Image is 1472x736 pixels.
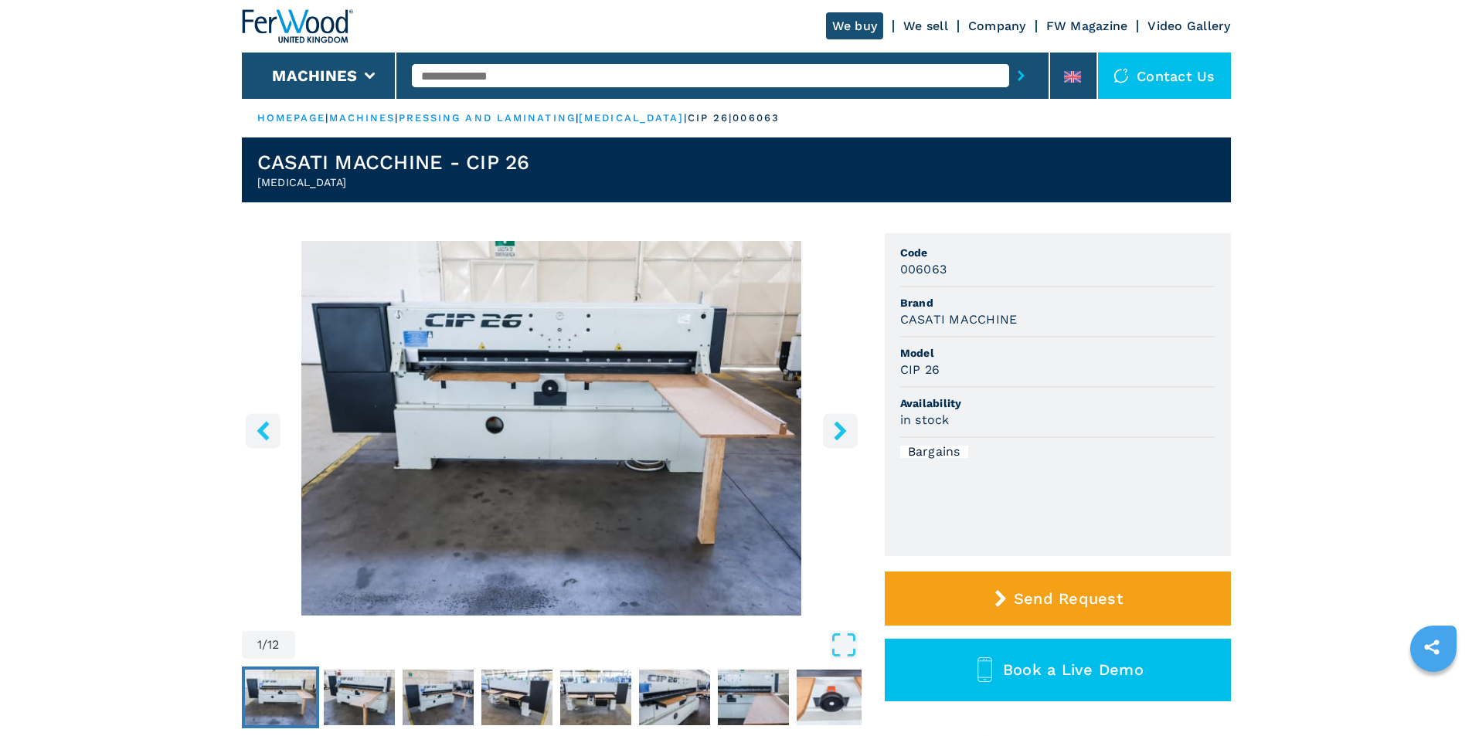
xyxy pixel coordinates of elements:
a: [MEDICAL_DATA] [579,112,684,124]
img: a705a67e99f2b9b1293b7b5942416fb2 [245,670,316,725]
a: We sell [903,19,948,33]
button: Go to Slide 6 [636,666,713,728]
h3: CASATI MACCHINE [900,310,1018,328]
h3: CIP 26 [900,361,940,378]
a: pressing and laminating [399,112,576,124]
button: Go to Slide 5 [557,666,634,728]
p: cip 26 | [688,111,733,125]
a: Video Gallery [1147,19,1230,33]
h3: 006063 [900,260,947,278]
div: Go to Slide 1 [242,241,862,616]
img: 1728d5af531b169ff6bd55d52b72507b [324,670,395,725]
span: Code [900,245,1215,260]
button: Go to Slide 1 [242,666,319,728]
button: Send Request [885,572,1231,626]
a: machines [329,112,396,124]
button: Book a Live Demo [885,639,1231,701]
span: | [576,112,579,124]
span: Brand [900,295,1215,310]
img: Guillotine CASATI MACCHINE CIP 26 [242,241,862,616]
button: Go to Slide 3 [399,666,477,728]
span: Book a Live Demo [1003,660,1144,679]
button: right-button [823,413,858,448]
h3: in stock [900,411,950,429]
span: | [684,112,687,124]
a: Company [968,19,1026,33]
h2: [MEDICAL_DATA] [257,175,530,190]
a: We buy [826,12,884,39]
button: Open Fullscreen [299,631,858,659]
div: Contact us [1098,53,1231,99]
h1: CASATI MACCHINE - CIP 26 [257,150,530,175]
button: Go to Slide 4 [478,666,556,728]
button: left-button [246,413,280,448]
a: sharethis [1413,628,1451,666]
img: Contact us [1113,68,1129,83]
button: Go to Slide 8 [794,666,871,728]
img: 883e382340302aa05e2fc20517e2ba3d [718,670,789,725]
span: Model [900,345,1215,361]
img: e62d2d38376b3af9a682bd3e56b49e4e [639,670,710,725]
nav: Thumbnail Navigation [242,666,862,728]
img: 1a407a9c88d6c575dbec19eb88cf6fd5 [797,670,868,725]
p: 006063 [733,111,780,125]
img: be4f78b583a317bd1355cf6c4e5c6fc6 [560,670,631,725]
div: Bargains [900,446,968,458]
img: 610875403430790cc69cd3d591d42074 [481,670,552,725]
a: FW Magazine [1046,19,1128,33]
span: / [262,639,267,651]
span: 1 [257,639,262,651]
img: 2bfc2b6e625671d8a41a08e002eff294 [403,670,474,725]
iframe: Chat [1406,666,1460,724]
span: | [325,112,328,124]
button: Go to Slide 2 [321,666,398,728]
button: submit-button [1009,58,1033,93]
img: Ferwood [242,9,353,43]
span: Availability [900,395,1215,411]
a: HOMEPAGE [257,112,326,124]
button: Machines [272,66,357,85]
span: 12 [267,639,280,651]
button: Go to Slide 7 [715,666,792,728]
span: Send Request [1014,589,1123,608]
span: | [395,112,398,124]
